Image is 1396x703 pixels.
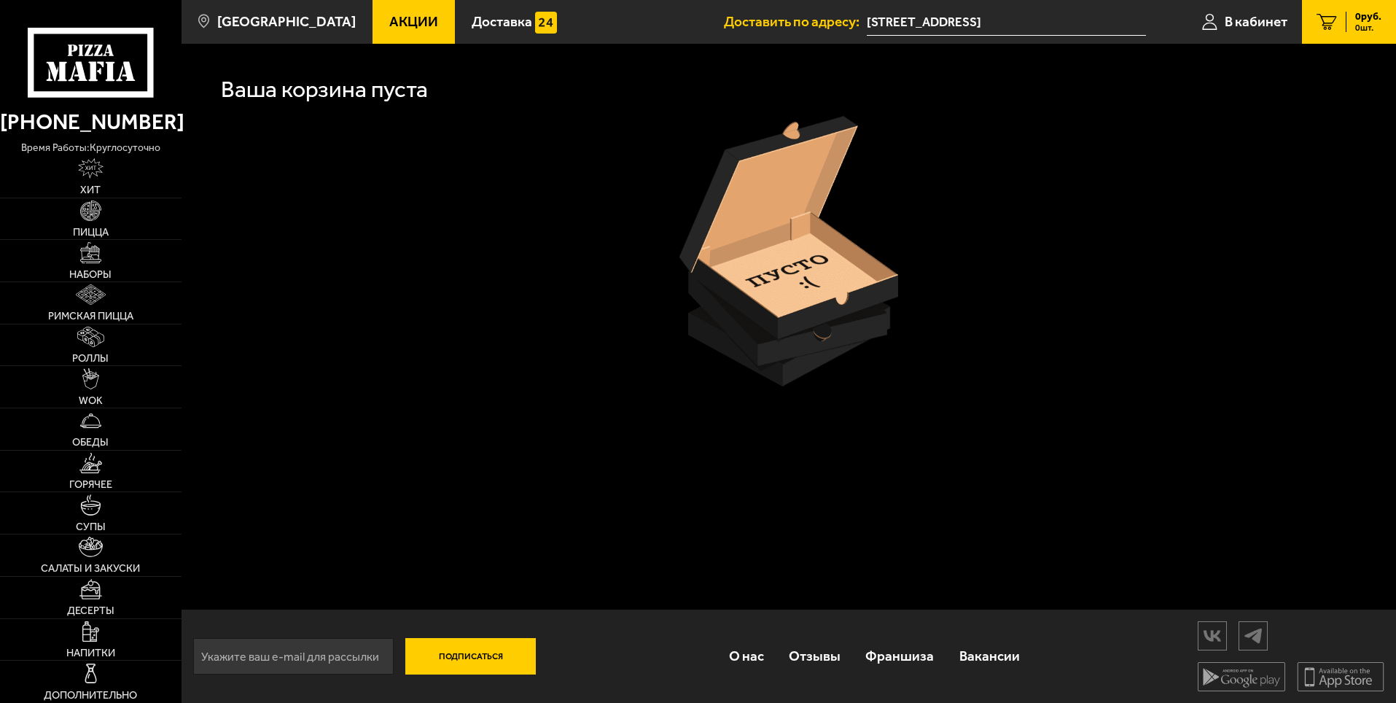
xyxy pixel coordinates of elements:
span: [GEOGRAPHIC_DATA] [217,15,356,28]
span: Супы [76,521,106,532]
span: Акции [389,15,438,28]
span: проспект Ветеранов, 133к2 [867,9,1146,36]
span: Обеды [72,437,109,447]
span: WOK [79,395,103,405]
input: Укажите ваш e-mail для рассылки [193,638,394,675]
span: Хит [80,185,101,195]
img: пустая коробка [679,116,898,387]
span: 0 шт. [1355,23,1381,32]
span: Пицца [73,227,109,237]
a: Вакансии [947,632,1032,680]
a: О нас [716,632,776,680]
span: Десерты [67,605,114,615]
button: Подписаться [405,638,537,675]
span: Роллы [72,353,109,363]
span: Салаты и закуски [41,563,140,573]
img: tg [1239,623,1267,648]
span: В кабинет [1225,15,1287,28]
input: Ваш адрес доставки [867,9,1146,36]
span: Римская пицца [48,311,133,321]
span: Дополнительно [44,690,137,700]
span: Доставка [472,15,532,28]
h1: Ваша корзина пуста [221,78,428,101]
span: Напитки [66,648,115,658]
a: Отзывы [776,632,853,680]
img: vk [1198,623,1226,648]
a: Франшиза [853,632,946,680]
span: Горячее [69,479,112,489]
span: 0 руб. [1355,12,1381,22]
img: 15daf4d41897b9f0e9f617042186c801.svg [535,12,557,34]
span: Доставить по адресу: [724,15,867,28]
span: Наборы [69,269,112,279]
